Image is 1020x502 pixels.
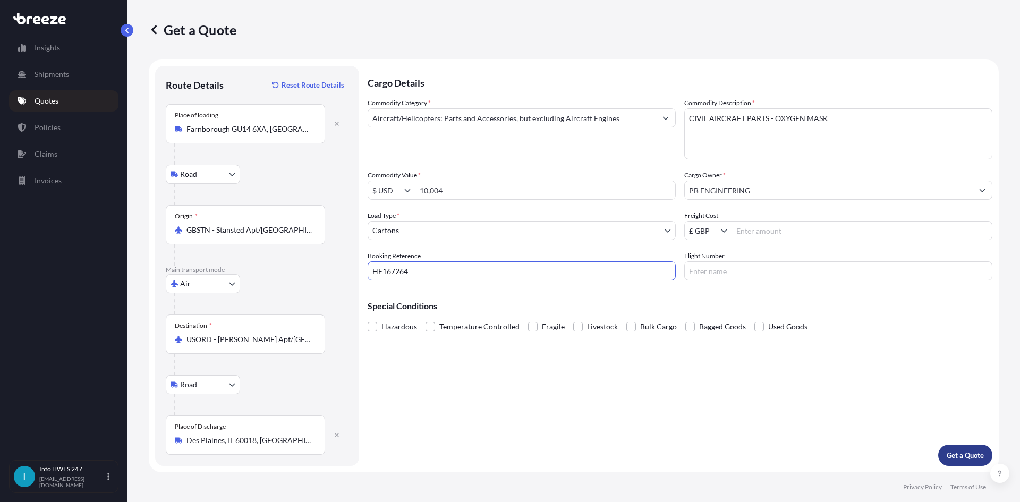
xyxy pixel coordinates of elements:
label: Booking Reference [368,251,421,261]
p: Shipments [35,69,69,80]
a: Quotes [9,90,118,112]
p: Get a Quote [947,450,984,461]
p: Info HWFS 247 [39,465,105,473]
p: Reset Route Details [282,80,344,90]
span: Livestock [587,319,618,335]
input: Full name [685,181,973,200]
a: Insights [9,37,118,58]
button: Select transport [166,274,240,293]
p: Invoices [35,175,62,186]
button: Get a Quote [938,445,992,466]
p: Special Conditions [368,302,992,310]
label: Cargo Owner [684,170,726,181]
label: Commodity Description [684,98,755,108]
label: Freight Cost [684,210,718,221]
a: Terms of Use [950,483,986,491]
input: Enter amount [732,221,992,240]
p: Policies [35,122,61,133]
p: Cargo Details [368,66,992,98]
div: Origin [175,212,198,220]
p: Get a Quote [149,21,236,38]
a: Policies [9,117,118,138]
p: Route Details [166,79,224,91]
span: Cartons [372,225,399,236]
span: Load Type [368,210,399,221]
input: Origin [186,225,312,235]
input: Commodity Value [368,181,404,200]
input: Place of loading [186,124,312,134]
button: Select transport [166,375,240,394]
div: Destination [175,321,212,330]
span: Bagged Goods [699,319,746,335]
p: Insights [35,42,60,53]
input: Type amount [415,181,675,200]
span: Hazardous [381,319,417,335]
a: Claims [9,143,118,165]
button: Show suggestions [973,181,992,200]
span: Bulk Cargo [640,319,677,335]
input: Your internal reference [368,261,676,280]
span: I [23,471,26,482]
button: Reset Route Details [267,76,348,93]
p: Main transport mode [166,266,348,274]
input: Select a commodity type [368,108,656,127]
a: Invoices [9,170,118,191]
span: Used Goods [768,319,807,335]
input: Destination [186,334,312,345]
input: Place of Discharge [186,435,312,446]
button: Show suggestions [404,185,415,195]
button: Show suggestions [721,225,732,236]
span: Temperature Controlled [439,319,520,335]
div: Place of loading [175,111,218,120]
label: Commodity Category [368,98,431,108]
p: [EMAIL_ADDRESS][DOMAIN_NAME] [39,475,105,488]
span: Road [180,379,197,390]
button: Select transport [166,165,240,184]
a: Privacy Policy [903,483,942,491]
p: Quotes [35,96,58,106]
input: Enter name [684,261,992,280]
input: Freight Cost [685,221,721,240]
button: Show suggestions [656,108,675,127]
span: Fragile [542,319,565,335]
button: Cartons [368,221,676,240]
span: Air [180,278,191,289]
div: Place of Discharge [175,422,226,431]
p: Claims [35,149,57,159]
span: Road [180,169,197,180]
label: Commodity Value [368,170,421,181]
label: Flight Number [684,251,725,261]
a: Shipments [9,64,118,85]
